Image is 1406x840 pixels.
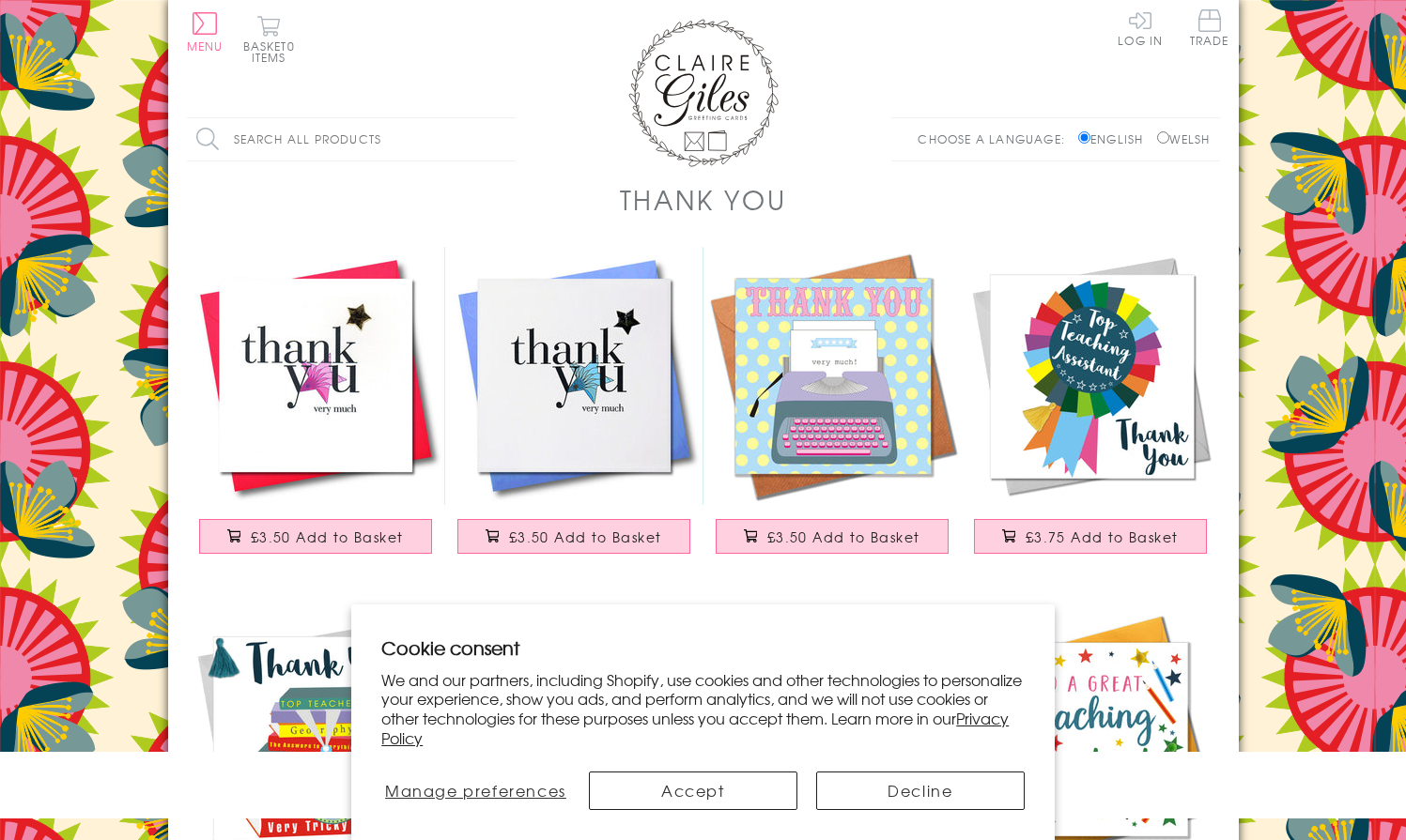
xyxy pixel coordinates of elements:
a: Thank You Card, Pink Star, Thank You Very Much, Embellished with a padded star £3.50 Add to Basket [187,247,445,573]
a: Thank You Card, Typewriter, Thank You Very Much! £3.50 Add to Basket [703,247,962,573]
h2: Cookie consent [381,634,1025,661]
button: Manage preferences [381,771,569,810]
span: £3.50 Add to Basket [251,527,404,546]
img: Thank You Teaching Assistant Card, Rosette, Embellished with a colourful tassel [962,247,1220,505]
a: Thank You Card, Blue Star, Thank You Very Much, Embellished with a padded star £3.50 Add to Basket [445,247,703,573]
img: Thank You Card, Blue Star, Thank You Very Much, Embellished with a padded star [445,247,703,505]
label: English [1078,130,1152,147]
p: We and our partners, including Shopify, use cookies and other technologies to personalize your ex... [381,670,1025,748]
span: 0 items [252,38,295,66]
img: Thank You Card, Typewriter, Thank You Very Much! [703,247,962,505]
button: £3.50 Add to Basket [457,519,690,554]
input: Search [497,118,516,160]
span: £3.50 Add to Basket [509,527,662,546]
button: Basket0 items [243,15,295,63]
a: Thank You Teaching Assistant Card, Rosette, Embellished with a colourful tassel £3.75 Add to Basket [962,247,1220,573]
a: Trade [1190,9,1229,50]
input: Search all products [187,118,516,160]
input: Welsh [1157,131,1169,144]
input: English [1078,131,1090,144]
button: £3.50 Add to Basket [199,519,432,554]
span: Trade [1190,9,1229,46]
button: Decline [816,771,1025,810]
span: £3.75 Add to Basket [1026,527,1179,546]
h1: Thank You [620,180,787,219]
button: Accept [589,771,797,810]
span: Menu [187,38,224,54]
label: Welsh [1157,130,1211,147]
img: Claire Giles Greetings Cards [628,19,779,167]
a: Log In [1118,9,1163,46]
a: Privacy Policy [381,707,1009,749]
button: £3.75 Add to Basket [974,519,1207,554]
button: £3.50 Add to Basket [716,519,949,554]
img: Thank You Card, Pink Star, Thank You Very Much, Embellished with a padded star [187,247,445,505]
button: Menu [187,12,224,52]
span: Manage preferences [385,779,566,802]
p: Choose a language: [918,130,1074,147]
span: £3.50 Add to Basket [767,527,920,546]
